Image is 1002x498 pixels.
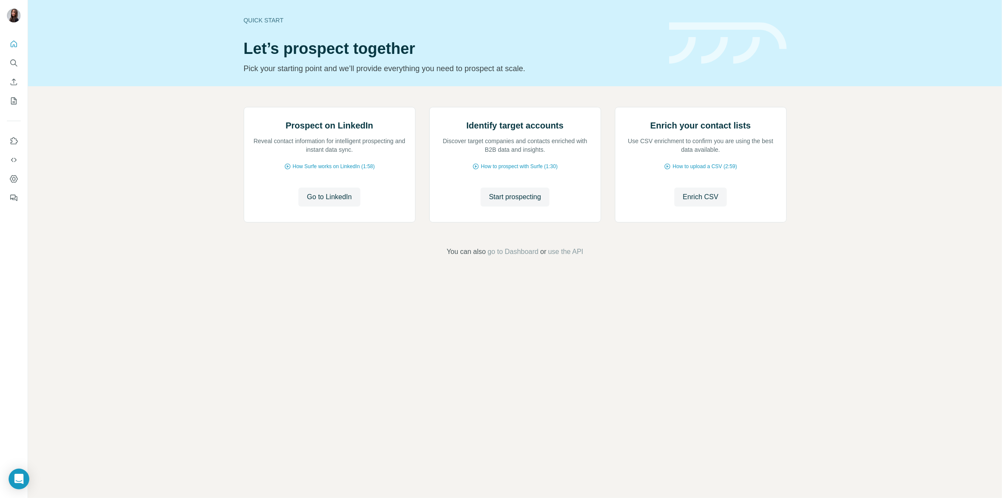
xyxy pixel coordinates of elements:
[7,9,21,22] img: Avatar
[7,171,21,187] button: Dashboard
[489,192,541,202] span: Start prospecting
[244,16,659,25] div: Quick start
[7,190,21,206] button: Feedback
[683,192,719,202] span: Enrich CSV
[293,163,375,170] span: How Surfe works on LinkedIn (1:58)
[7,93,21,109] button: My lists
[481,163,558,170] span: How to prospect with Surfe (1:30)
[487,247,538,257] button: go to Dashboard
[447,247,486,257] span: You can also
[7,55,21,71] button: Search
[624,137,778,154] p: Use CSV enrichment to confirm you are using the best data available.
[253,137,406,154] p: Reveal contact information for intelligent prospecting and instant data sync.
[438,137,592,154] p: Discover target companies and contacts enriched with B2B data and insights.
[674,188,727,207] button: Enrich CSV
[298,188,360,207] button: Go to LinkedIn
[307,192,352,202] span: Go to LinkedIn
[669,22,787,64] img: banner
[650,119,751,132] h2: Enrich your contact lists
[7,36,21,52] button: Quick start
[673,163,737,170] span: How to upload a CSV (2:59)
[9,469,29,489] div: Open Intercom Messenger
[7,133,21,149] button: Use Surfe on LinkedIn
[548,247,583,257] button: use the API
[7,152,21,168] button: Use Surfe API
[7,74,21,90] button: Enrich CSV
[244,63,659,75] p: Pick your starting point and we’ll provide everything you need to prospect at scale.
[466,119,564,132] h2: Identify target accounts
[540,247,546,257] span: or
[481,188,550,207] button: Start prospecting
[244,40,659,57] h1: Let’s prospect together
[285,119,373,132] h2: Prospect on LinkedIn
